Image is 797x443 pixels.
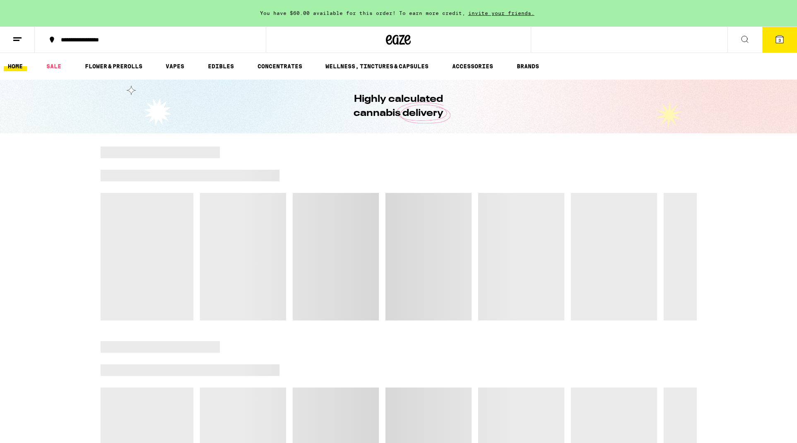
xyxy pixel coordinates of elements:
a: SALE [42,61,65,71]
span: invite your friends. [465,10,537,16]
a: CONCENTRATES [253,61,306,71]
button: BRANDS [513,61,543,71]
span: You have $60.00 available for this order! To earn more credit, [260,10,465,16]
button: 3 [762,27,797,53]
span: 3 [778,38,781,43]
a: WELLNESS, TINCTURES & CAPSULES [321,61,433,71]
a: VAPES [161,61,188,71]
a: EDIBLES [204,61,238,71]
a: FLOWER & PREROLLS [81,61,147,71]
h1: Highly calculated cannabis delivery [330,92,467,120]
a: ACCESSORIES [448,61,497,71]
a: HOME [4,61,27,71]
